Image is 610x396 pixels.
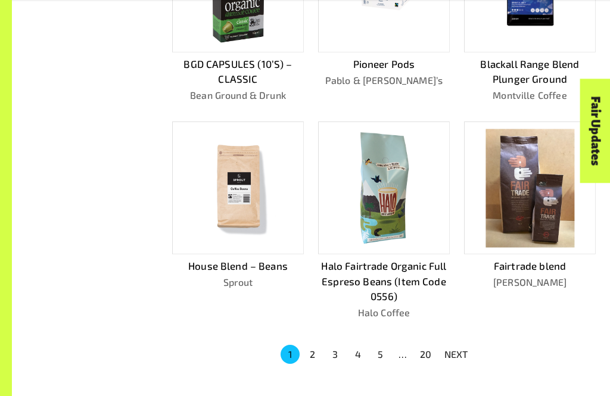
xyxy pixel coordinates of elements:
[416,345,435,364] button: Go to page 20
[394,347,413,361] div: …
[326,345,345,364] button: Go to page 3
[279,344,475,365] nav: pagination navigation
[318,121,450,320] a: Halo Fairtrade Organic Full Espreso Beans (Item Code 0556)Halo Coffee
[318,57,450,71] p: Pioneer Pods
[303,345,322,364] button: Go to page 2
[172,121,304,320] a: House Blend – BeansSprout
[318,73,450,88] p: Pablo & [PERSON_NAME]’s
[172,275,304,289] p: Sprout
[464,258,596,273] p: Fairtrade blend
[318,305,450,320] p: Halo Coffee
[464,121,596,320] a: Fairtrade blend[PERSON_NAME]
[444,347,468,361] p: NEXT
[172,258,304,273] p: House Blend – Beans
[172,57,304,87] p: BGD CAPSULES (10’S) – CLASSIC
[464,57,596,87] p: Blackall Range Blend Plunger Ground
[318,258,450,304] p: Halo Fairtrade Organic Full Espreso Beans (Item Code 0556)
[371,345,390,364] button: Go to page 5
[464,88,596,102] p: Montville Coffee
[281,345,300,364] button: page 1
[464,275,596,289] p: [PERSON_NAME]
[172,88,304,102] p: Bean Ground & Drunk
[348,345,368,364] button: Go to page 4
[437,344,475,365] button: NEXT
